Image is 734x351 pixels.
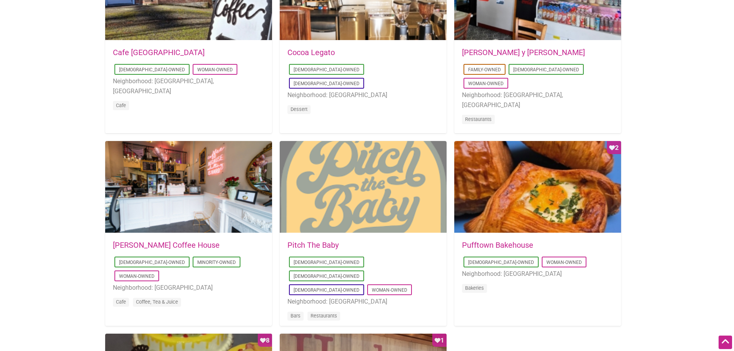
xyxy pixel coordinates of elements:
a: Minority-Owned [197,260,236,265]
li: Neighborhood: [GEOGRAPHIC_DATA] [287,90,439,100]
li: Neighborhood: [GEOGRAPHIC_DATA] [113,283,264,293]
a: Cafe [116,299,126,305]
a: [DEMOGRAPHIC_DATA]-Owned [119,67,185,72]
li: Neighborhood: [GEOGRAPHIC_DATA] [287,297,439,307]
a: Coffee, Tea & Juice [136,299,178,305]
a: Woman-Owned [468,81,504,86]
a: Dessert [291,106,307,112]
li: Neighborhood: [GEOGRAPHIC_DATA] [462,269,613,279]
a: [DEMOGRAPHIC_DATA]-Owned [468,260,534,265]
a: Woman-Owned [546,260,582,265]
a: Cafe [116,102,126,108]
a: [DEMOGRAPHIC_DATA]-Owned [294,287,359,293]
a: Woman-Owned [372,287,407,293]
a: Bakeries [465,285,484,291]
a: [PERSON_NAME] Coffee House [113,240,220,250]
a: Pitch The Baby [287,240,339,250]
a: Woman-Owned [197,67,233,72]
a: Restaurants [465,116,492,122]
a: Cocoa Legato [287,48,335,57]
a: Restaurants [311,313,337,319]
div: Scroll Back to Top [719,336,732,349]
a: [DEMOGRAPHIC_DATA]-Owned [294,260,359,265]
a: [DEMOGRAPHIC_DATA]-Owned [119,260,185,265]
li: Neighborhood: [GEOGRAPHIC_DATA], [GEOGRAPHIC_DATA] [462,90,613,110]
li: Neighborhood: [GEOGRAPHIC_DATA], [GEOGRAPHIC_DATA] [113,76,264,96]
a: [PERSON_NAME] y [PERSON_NAME] [462,48,585,57]
a: Bars [291,313,301,319]
a: [DEMOGRAPHIC_DATA]-Owned [294,274,359,279]
a: [DEMOGRAPHIC_DATA]-Owned [513,67,579,72]
a: Woman-Owned [119,274,155,279]
a: Cafe [GEOGRAPHIC_DATA] [113,48,205,57]
a: Family-Owned [468,67,501,72]
a: Pufftown Bakehouse [462,240,533,250]
a: [DEMOGRAPHIC_DATA]-Owned [294,81,359,86]
a: [DEMOGRAPHIC_DATA]-Owned [294,67,359,72]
